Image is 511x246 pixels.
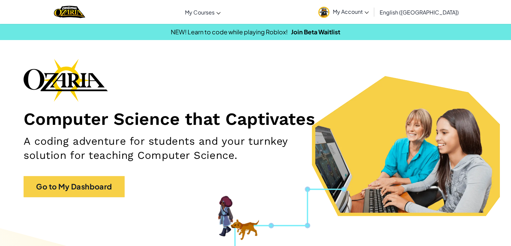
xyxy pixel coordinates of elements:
a: My Account [315,1,372,23]
img: Home [54,5,85,19]
a: Ozaria by CodeCombat logo [54,5,85,19]
a: Go to My Dashboard [24,176,125,197]
a: Join Beta Waitlist [291,28,340,36]
span: English ([GEOGRAPHIC_DATA]) [380,9,459,16]
span: My Courses [185,9,215,16]
a: English ([GEOGRAPHIC_DATA]) [376,3,462,21]
img: avatar [318,7,329,18]
h2: A coding adventure for students and your turnkey solution for teaching Computer Science. [24,134,334,163]
span: NEW! Learn to code while playing Roblox! [171,28,288,36]
span: My Account [333,8,369,15]
img: Ozaria branding logo [24,59,108,102]
a: My Courses [182,3,224,21]
h1: Computer Science that Captivates [24,108,487,129]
